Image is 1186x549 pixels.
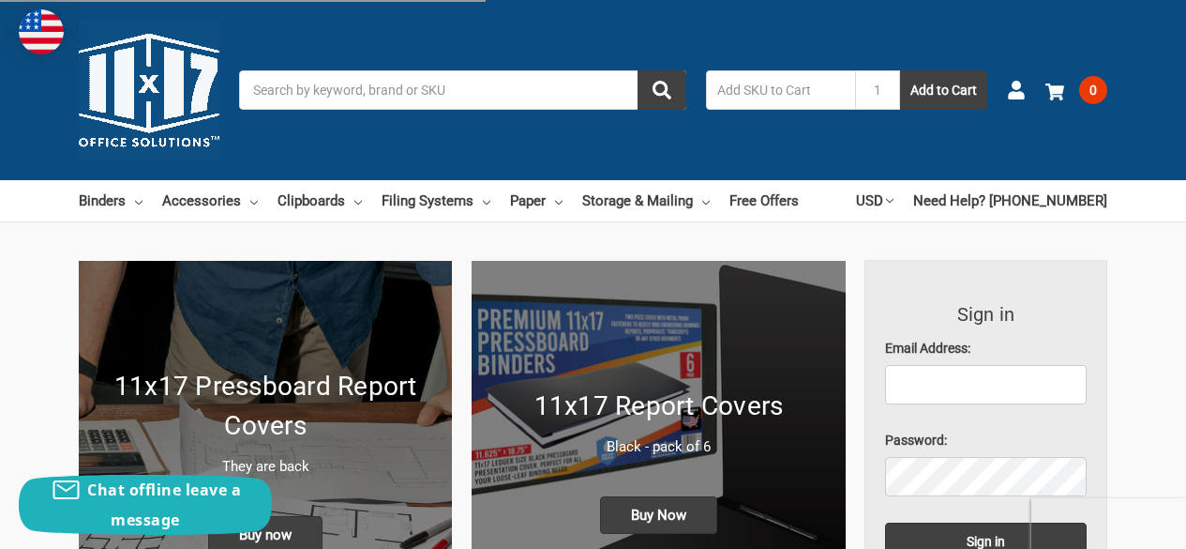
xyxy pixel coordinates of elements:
a: Filing Systems [382,180,490,221]
a: Need Help? [PHONE_NUMBER] [913,180,1107,221]
a: Storage & Mailing [582,180,710,221]
p: They are back [98,456,432,478]
p: Black - pack of 6 [491,436,825,458]
input: Add SKU to Cart [706,70,855,110]
a: Accessories [162,180,258,221]
a: Clipboards [278,180,362,221]
span: 0 [1079,76,1107,104]
h3: Sign in [885,300,1088,328]
a: Binders [79,180,143,221]
button: Chat offline leave a message [19,475,272,535]
h1: 11x17 Pressboard Report Covers [98,367,432,446]
label: Email Address: [885,339,1088,358]
img: duty and tax information for United States [19,9,64,54]
input: Search by keyword, brand or SKU [239,70,686,110]
span: Buy Now [600,496,717,534]
a: Paper [510,180,563,221]
img: 11x17.com [79,20,219,160]
a: 0 [1045,66,1107,114]
iframe: Google Customer Reviews [1031,498,1186,549]
span: Chat offline leave a message [87,480,241,530]
label: Password: [885,431,1088,450]
button: Add to Cart [900,70,987,110]
a: Free Offers [729,180,799,221]
h1: 11x17 Report Covers [491,387,825,426]
a: USD [856,180,893,221]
